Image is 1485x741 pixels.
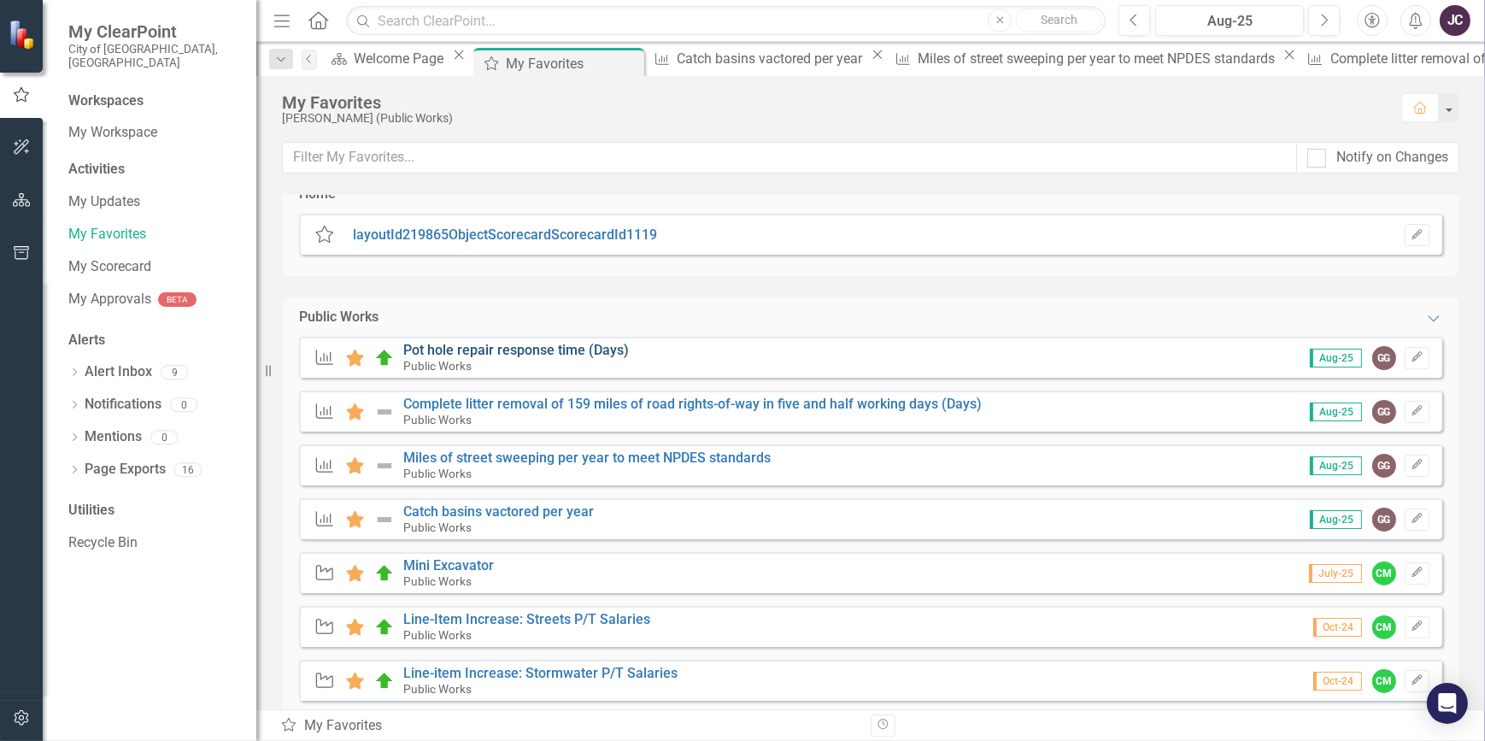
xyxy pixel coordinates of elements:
div: CM [1372,562,1396,585]
small: Public Works [403,628,472,642]
img: Not Defined [374,509,395,530]
small: Public Works [403,520,472,534]
div: GG [1372,508,1396,532]
div: GG [1372,400,1396,424]
a: Pot hole repair response time (Days) [403,342,629,358]
span: My ClearPoint [68,21,239,42]
small: Public Works [403,467,472,480]
span: Aug-25 [1310,403,1362,421]
div: 16 [174,462,202,477]
span: Aug-25 [1310,349,1362,368]
a: Welcome Page [326,48,449,69]
div: Utilities [68,501,239,520]
a: My Updates [68,192,239,212]
img: C [374,617,395,638]
a: Catch basins vactored per year [648,48,866,69]
span: July-25 [1309,564,1362,583]
div: CM [1372,615,1396,639]
a: Recycle Bin [68,533,239,553]
div: Open Intercom Messenger [1427,683,1468,724]
a: Miles of street sweeping per year to meet NPDES standards [403,450,771,466]
a: Mini Excavator [403,557,494,573]
small: Public Works [403,682,472,696]
img: On Target [374,348,395,368]
div: My Favorites [280,716,858,736]
a: Notifications [85,395,161,415]
div: [PERSON_NAME] (Public Works) [282,112,1384,125]
div: 0 [150,430,178,444]
span: Oct-24 [1313,618,1362,637]
a: layoutId219865ObjectScorecardScorecardId1119 [353,226,657,243]
div: Alerts [68,331,239,350]
img: Not Defined [374,456,395,476]
span: Aug-25 [1310,456,1362,475]
div: My Favorites [506,53,640,74]
span: Aug-25 [1310,510,1362,529]
div: Public Works [299,308,379,327]
button: Search [1016,9,1101,32]
a: My Scorecard [68,257,239,277]
div: CM [1372,669,1396,693]
div: Workspaces [68,91,144,111]
button: JC [1440,5,1470,36]
div: 9 [161,365,188,379]
small: Public Works [403,359,472,373]
a: My Approvals [68,290,151,309]
div: GG [1372,454,1396,478]
div: Catch basins vactored per year [677,48,867,69]
div: Notify on Changes [1336,148,1448,168]
div: BETA [158,292,197,307]
a: Mentions [85,427,142,447]
a: Line-item Increase: Stormwater P/T Salaries [403,665,678,681]
input: Search ClearPoint... [346,6,1106,36]
a: Complete litter removal of 159 miles of road rights-of-way in five and half working days (Days) [403,396,982,412]
a: Page Exports [85,460,166,479]
img: C [374,671,395,691]
div: Welcome Page [354,48,449,69]
div: GG [1372,346,1396,370]
img: Not Defined [374,402,395,422]
small: City of [GEOGRAPHIC_DATA], [GEOGRAPHIC_DATA] [68,42,239,70]
span: Search [1041,13,1077,26]
div: Activities [68,160,239,179]
div: Home [299,185,336,204]
a: My Favorites [68,225,239,244]
img: C [374,563,395,584]
img: ClearPoint Strategy [9,19,38,49]
small: Public Works [403,413,472,426]
div: Aug-25 [1161,11,1298,32]
a: Catch basins vactored per year [403,503,594,520]
a: Alert Inbox [85,362,152,382]
div: My Favorites [282,93,1384,112]
div: Miles of street sweeping per year to meet NPDES standards [918,48,1279,69]
button: Set Home Page [1405,224,1429,246]
small: Public Works [403,574,472,588]
a: Line-Item Increase: Streets P/T Salaries [403,611,650,627]
a: My Workspace [68,123,239,143]
input: Filter My Favorites... [282,142,1297,173]
span: Oct-24 [1313,672,1362,691]
a: Miles of street sweeping per year to meet NPDES standards [889,48,1279,69]
button: Aug-25 [1155,5,1304,36]
div: 0 [170,397,197,412]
